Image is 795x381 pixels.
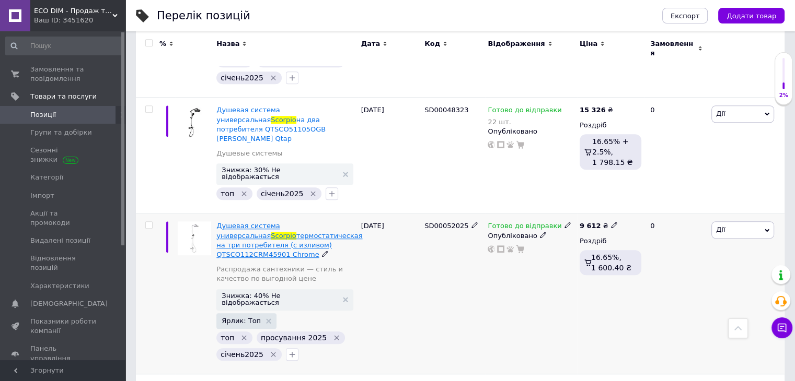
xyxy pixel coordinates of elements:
[30,173,63,182] span: Категорії
[488,118,561,126] div: 22 шт.
[332,334,341,342] svg: Видалити мітку
[34,16,125,25] div: Ваш ID: 3451620
[424,39,440,49] span: Код
[240,189,248,198] svg: Видалити мітку
[644,98,709,213] div: 0
[716,110,725,117] span: Дії
[488,127,574,136] div: Опубліковано
[216,265,355,283] a: Распродажа сантехники — стиль и качество по выгодной цене
[775,92,792,99] div: 2%
[716,225,725,233] span: Дії
[269,74,278,82] svg: Видалити мітку
[222,292,337,306] span: Знижка: 40% Не відображається
[221,189,234,198] span: топ
[580,105,613,115] div: ₴
[157,10,250,21] div: Перелік позицій
[159,39,166,49] span: %
[30,254,97,272] span: Відновлення позицій
[30,128,92,137] span: Групи та добірки
[30,191,54,200] span: Імпорт
[662,8,708,23] button: Експорт
[30,299,108,308] span: [DEMOGRAPHIC_DATA]
[221,74,263,82] span: січень2025
[216,106,326,142] a: Душевая система универсальнаяScorpioна два потребителя QTSCO51105OGB [PERSON_NAME] Qtap
[592,137,629,156] span: 16.65% + 2.5%,
[216,222,362,258] a: Душевая система универсальнаяScorpioтермостатическая на три потребителя (с изливом) QTSCO112CRM45...
[488,106,561,117] span: Готово до відправки
[30,209,97,228] span: Акції та промокоди
[488,222,561,233] span: Готово до відправки
[580,236,641,246] div: Роздріб
[178,105,211,139] img: Душевая система универсальная Scorpio на два потребителя QTSCO51105OGB Black Matt Qtap
[361,39,381,49] span: Дата
[644,213,709,374] div: 0
[222,317,261,324] span: Ярлик: Топ
[216,39,239,49] span: Назва
[30,344,97,363] span: Панель управління
[30,65,97,84] span: Замовлення та повідомлення
[30,92,97,101] span: Товари та послуги
[269,350,278,359] svg: Видалити мітку
[580,222,601,230] b: 9 612
[488,39,545,49] span: Відображення
[240,334,248,342] svg: Видалити мітку
[216,222,280,239] span: Душевая система универсальная
[216,149,282,158] a: Душевые системы
[5,37,123,55] input: Пошук
[580,39,597,49] span: Ціна
[221,334,234,342] span: топ
[359,98,422,213] div: [DATE]
[650,39,695,58] span: Замовлення
[178,221,211,255] img: Душевая система универсальная Scorpio термостатическая на три потребителя (с изливом) QTSCO112CRM...
[591,253,632,272] span: 16.65%, 1 600.40 ₴
[424,222,468,230] span: SD00052025
[488,231,574,241] div: Опубліковано
[271,232,296,240] span: Scorpio
[271,116,296,124] span: Scorpio
[261,189,304,198] span: січень2025
[30,281,89,291] span: Характеристики
[424,106,468,114] span: SD00048323
[727,12,776,20] span: Додати товар
[309,189,317,198] svg: Видалити мітку
[216,106,280,123] span: Душевая система универсальная
[216,232,362,258] span: термостатическая на три потребителя (с изливом) QTSCO112CRM45901 Chrome
[30,317,97,336] span: Показники роботи компанії
[34,6,112,16] span: ECO DIM - Продаж та встановлення кабельних систем обігріву під ключ
[30,110,56,120] span: Позиції
[221,350,263,359] span: січень2025
[222,166,337,180] span: Знижка: 30% Не відображається
[261,334,327,342] span: просування 2025
[718,8,785,23] button: Додати товар
[580,106,606,114] b: 15 326
[671,12,700,20] span: Експорт
[30,236,90,245] span: Видалені позиції
[580,221,618,231] div: ₴
[592,158,633,166] span: 1 798.15 ₴
[30,146,97,164] span: Сезонні знижки
[359,213,422,374] div: [DATE]
[771,317,792,338] button: Чат з покупцем
[216,116,326,142] span: на два потребителя QTSCO51105OGB [PERSON_NAME] Qtap
[580,121,641,130] div: Роздріб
